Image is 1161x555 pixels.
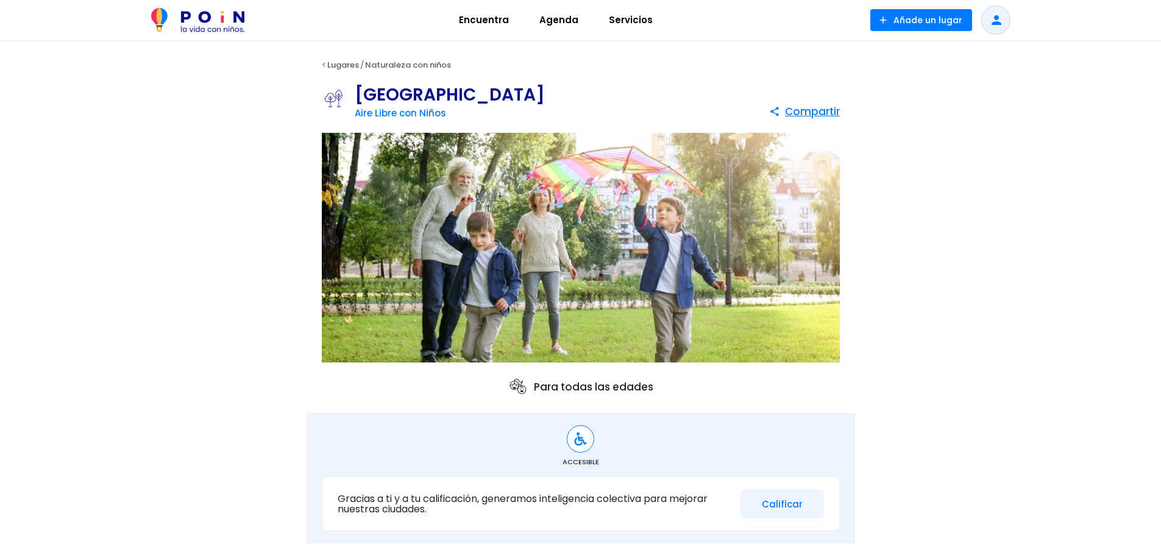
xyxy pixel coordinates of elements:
[769,101,840,122] button: Compartir
[355,107,446,119] a: Aire Libre con Niños
[594,5,668,35] a: Servicios
[355,87,545,104] h1: [GEOGRAPHIC_DATA]
[534,10,584,30] span: Agenda
[508,377,528,397] img: ages icon
[322,133,840,363] img: Parque de los Cuentos
[338,493,731,515] p: Gracias a ti y a tu calificación, generamos inteligencia colectiva para mejorar nuestras ciudades.
[603,10,658,30] span: Servicios
[327,59,359,71] a: Lugares
[508,377,653,397] p: Para todas las edades
[365,59,451,71] a: Naturaleza con niños
[453,10,514,30] span: Encuentra
[563,457,599,467] span: Accesible
[573,431,588,447] img: Accesible
[151,8,244,32] img: POiN
[870,9,972,31] button: Añade un lugar
[322,87,355,111] img: Aire Libre con Niños
[444,5,524,35] a: Encuentra
[740,489,824,519] button: Calificar
[524,5,594,35] a: Agenda
[307,56,855,74] div: < /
